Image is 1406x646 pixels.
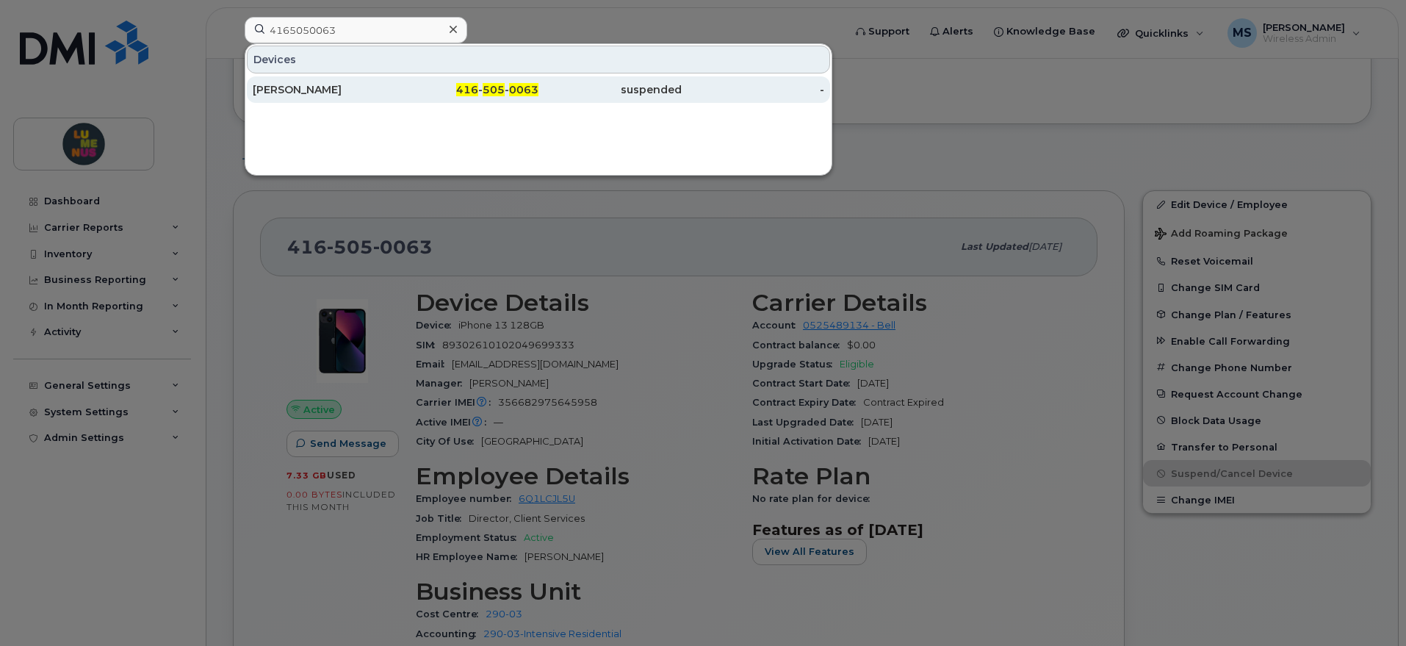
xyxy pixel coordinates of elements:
[682,82,825,97] div: -
[245,17,467,43] input: Find something...
[247,46,830,73] div: Devices
[247,76,830,103] a: [PERSON_NAME]416-505-0063suspended-
[509,83,538,96] span: 0063
[456,83,478,96] span: 416
[483,83,505,96] span: 505
[538,82,682,97] div: suspended
[253,82,396,97] div: [PERSON_NAME]
[396,82,539,97] div: - -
